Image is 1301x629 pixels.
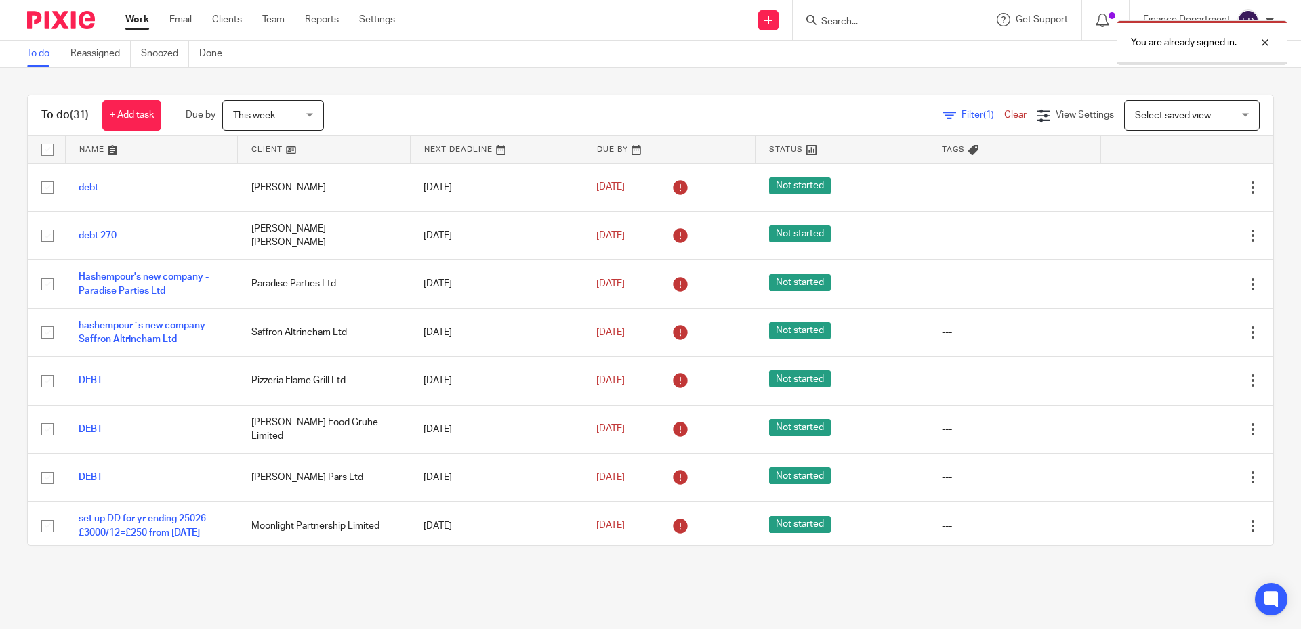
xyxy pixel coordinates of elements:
[186,108,215,122] p: Due by
[1004,110,1027,120] a: Clear
[942,326,1088,339] div: ---
[769,177,831,194] span: Not started
[769,274,831,291] span: Not started
[359,13,395,26] a: Settings
[410,163,583,211] td: [DATE]
[769,322,831,339] span: Not started
[1056,110,1114,120] span: View Settings
[233,111,275,121] span: This week
[942,229,1088,242] div: ---
[410,454,583,502] td: [DATE]
[942,181,1088,194] div: ---
[596,328,625,337] span: [DATE]
[212,13,242,26] a: Clients
[942,146,965,153] span: Tags
[79,376,102,385] a: DEBT
[79,231,117,240] a: debt 270
[238,211,411,259] td: [PERSON_NAME] [PERSON_NAME]
[983,110,994,120] span: (1)
[410,502,583,550] td: [DATE]
[27,41,60,67] a: To do
[70,41,131,67] a: Reassigned
[79,272,209,295] a: Hashempour's new company - Paradise Parties Ltd
[262,13,285,26] a: Team
[942,422,1088,436] div: ---
[238,260,411,308] td: Paradise Parties Ltd
[27,11,95,29] img: Pixie
[70,110,89,121] span: (31)
[596,231,625,240] span: [DATE]
[410,308,583,356] td: [DATE]
[769,370,831,387] span: Not started
[305,13,339,26] a: Reports
[596,425,625,434] span: [DATE]
[410,260,583,308] td: [DATE]
[102,100,161,131] a: + Add task
[1131,36,1237,49] p: You are already signed in.
[942,277,1088,290] div: ---
[769,516,831,533] span: Not started
[596,376,625,385] span: [DATE]
[1135,111,1211,121] span: Select saved view
[238,502,411,550] td: Moonlight Partnership Limited
[79,473,102,482] a: DEBT
[238,163,411,211] td: [PERSON_NAME]
[596,521,625,530] span: [DATE]
[942,519,1088,533] div: ---
[141,41,189,67] a: Snoozed
[410,405,583,453] td: [DATE]
[596,473,625,482] span: [DATE]
[942,471,1088,484] div: ---
[769,467,831,484] span: Not started
[79,514,209,537] a: set up DD for yr ending 25026-£3000/12=£250 from [DATE]
[238,308,411,356] td: Saffron Altrincham Ltd
[238,405,411,453] td: [PERSON_NAME] Food Gruhe Limited
[41,108,89,123] h1: To do
[125,13,149,26] a: Work
[962,110,1004,120] span: Filter
[769,419,831,436] span: Not started
[169,13,192,26] a: Email
[410,211,583,259] td: [DATE]
[942,374,1088,387] div: ---
[596,279,625,288] span: [DATE]
[79,183,98,192] a: debt
[769,225,831,242] span: Not started
[238,454,411,502] td: [PERSON_NAME] Pars Ltd
[596,183,625,192] span: [DATE]
[410,357,583,405] td: [DATE]
[1237,9,1259,31] img: svg%3E
[79,321,211,344] a: hashempour`s new company - Saffron Altrincham Ltd
[79,425,102,434] a: DEBT
[238,357,411,405] td: Pizzeria Flame Grill Ltd
[199,41,232,67] a: Done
